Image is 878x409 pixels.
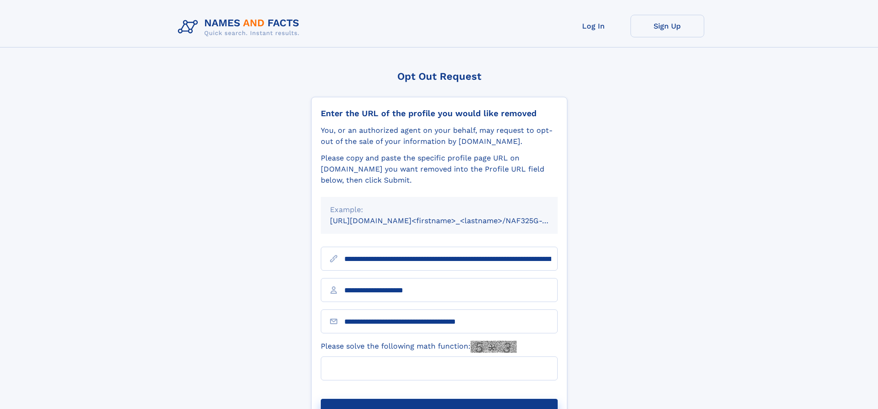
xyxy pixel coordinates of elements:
div: Enter the URL of the profile you would like removed [321,108,558,119]
div: You, or an authorized agent on your behalf, may request to opt-out of the sale of your informatio... [321,125,558,147]
small: [URL][DOMAIN_NAME]<firstname>_<lastname>/NAF325G-xxxxxxxx [330,216,575,225]
div: Opt Out Request [311,71,567,82]
img: Logo Names and Facts [174,15,307,40]
a: Log In [557,15,631,37]
div: Example: [330,204,548,215]
a: Sign Up [631,15,704,37]
div: Please copy and paste the specific profile page URL on [DOMAIN_NAME] you want removed into the Pr... [321,153,558,186]
label: Please solve the following math function: [321,341,517,353]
